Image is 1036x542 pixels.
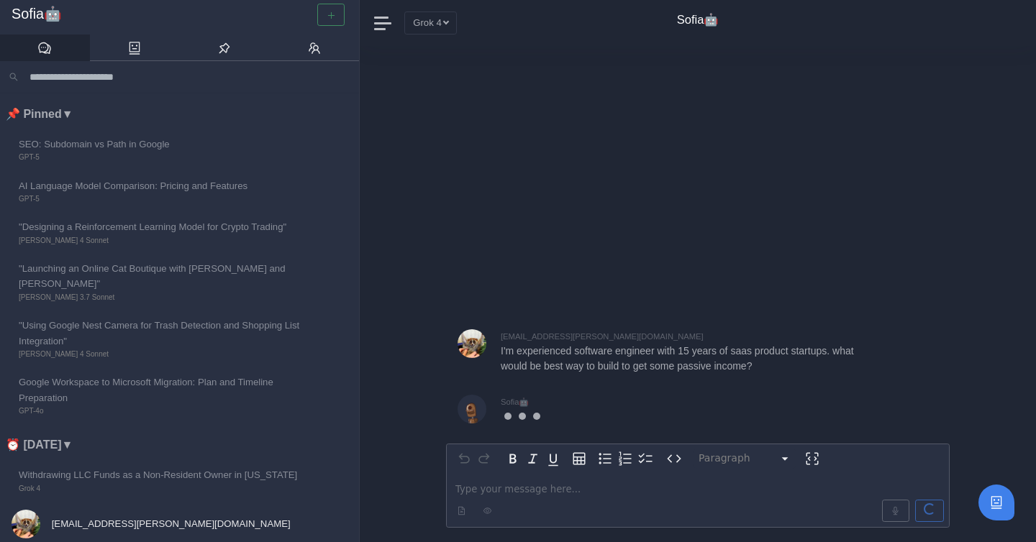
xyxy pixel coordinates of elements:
[595,449,615,469] button: Bulleted list
[19,235,308,247] span: [PERSON_NAME] 4 Sonnet
[19,405,308,417] span: GPT-4o
[19,375,308,405] span: Google Workspace to Microsoft Migration: Plan and Timeline Preparation
[501,395,950,409] div: Sofia🤖
[615,449,635,469] button: Numbered list
[664,449,684,469] button: Inline code format
[404,12,457,34] button: Grok 4
[19,292,308,303] span: [PERSON_NAME] 3.7 Sonnet
[501,344,882,374] p: I'm experienced software engineer with 15 years of saas product startups. what would be best way ...
[503,449,523,469] button: Bold
[24,67,350,87] input: Search conversations
[19,349,308,360] span: [PERSON_NAME] 4 Sonnet
[49,518,291,529] span: [EMAIL_ADDRESS][PERSON_NAME][DOMAIN_NAME]
[595,449,655,469] div: toggle group
[19,318,308,349] span: "Using Google Nest Camera for Trash Detection and Shopping List Integration"
[635,449,655,469] button: Check list
[523,449,543,469] button: Italic
[6,436,359,454] li: ⏰ [DATE] ▼
[501,329,950,344] div: [EMAIL_ADDRESS][PERSON_NAME][DOMAIN_NAME]
[543,449,563,469] button: Underline
[19,193,308,205] span: GPT-5
[19,219,308,234] span: "Designing a Reinforcement Learning Model for Crypto Trading"
[447,473,949,527] div: editable markdown
[19,137,308,152] span: SEO: Subdomain vs Path in Google
[677,13,719,27] h4: Sofia🤖
[19,152,308,163] span: GPT-5
[6,105,359,124] li: 📌 Pinned ▼
[19,467,308,482] span: Withdrawing LLC Funds as a Non-Resident Owner in [US_STATE]
[19,261,308,292] span: "Launching an Online Cat Boutique with [PERSON_NAME] and [PERSON_NAME]"
[19,483,308,495] span: Grok 4
[19,178,308,193] span: AI Language Model Comparison: Pricing and Features
[693,449,796,469] button: Block type
[12,6,347,23] a: Sofia🤖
